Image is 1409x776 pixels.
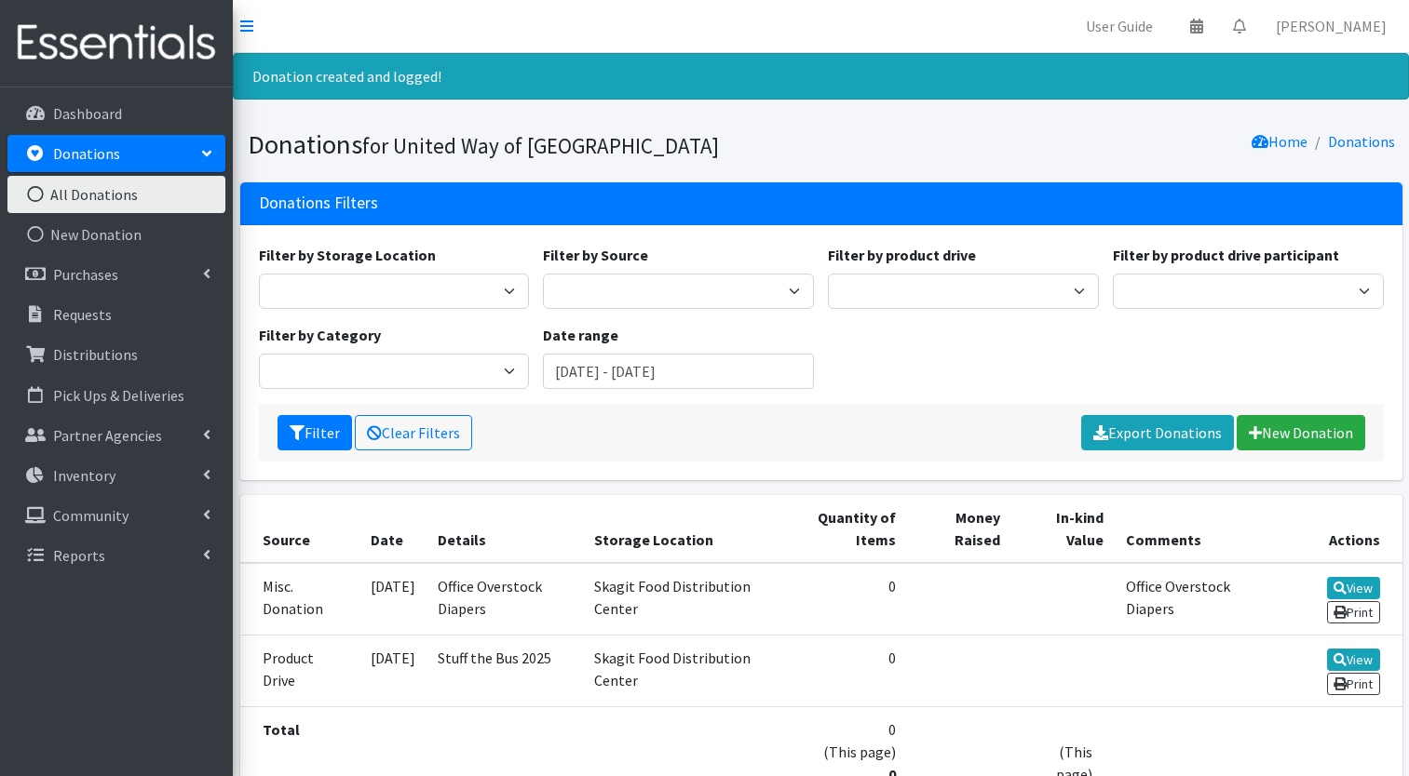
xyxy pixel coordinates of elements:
[7,377,225,414] a: Pick Ups & Deliveries
[7,135,225,172] a: Donations
[427,563,583,636] td: Office Overstock Diapers
[7,256,225,293] a: Purchases
[779,635,907,706] td: 0
[583,635,779,706] td: Skagit Food Distribution Center
[427,635,583,706] td: Stuff the Bus 2025
[1274,495,1402,563] th: Actions
[1328,132,1395,151] a: Donations
[1327,673,1380,695] a: Print
[53,426,162,445] p: Partner Agencies
[240,563,359,636] td: Misc. Donation
[543,324,618,346] label: Date range
[263,720,300,739] strong: Total
[53,345,138,364] p: Distributions
[1081,415,1234,450] a: Export Donations
[1327,601,1380,623] a: Print
[7,12,225,74] img: HumanEssentials
[355,415,472,450] a: Clear Filters
[7,216,225,253] a: New Donation
[583,563,779,636] td: Skagit Food Distribution Center
[7,537,225,574] a: Reports
[1071,7,1168,45] a: User Guide
[543,354,814,389] input: January 1, 2011 - December 31, 2011
[259,244,436,266] label: Filter by Storage Location
[7,336,225,373] a: Distributions
[583,495,779,563] th: Storage Location
[1011,495,1115,563] th: In-kind Value
[7,457,225,494] a: Inventory
[53,466,115,485] p: Inventory
[53,386,184,405] p: Pick Ups & Deliveries
[53,546,105,565] p: Reports
[1252,132,1307,151] a: Home
[1113,244,1339,266] label: Filter by product drive participant
[7,296,225,333] a: Requests
[259,194,378,213] h3: Donations Filters
[779,495,907,563] th: Quantity of Items
[278,415,352,450] button: Filter
[1237,415,1365,450] a: New Donation
[53,305,112,324] p: Requests
[1327,577,1380,599] a: View
[359,495,427,563] th: Date
[907,495,1011,563] th: Money Raised
[828,244,976,266] label: Filter by product drive
[233,53,1409,100] div: Donation created and logged!
[53,506,129,525] p: Community
[362,132,719,159] small: for United Way of [GEOGRAPHIC_DATA]
[53,144,120,163] p: Donations
[359,635,427,706] td: [DATE]
[779,563,907,636] td: 0
[1261,7,1402,45] a: [PERSON_NAME]
[53,265,118,284] p: Purchases
[240,495,359,563] th: Source
[427,495,583,563] th: Details
[1327,649,1380,671] a: View
[248,128,815,161] h1: Donations
[1115,563,1274,636] td: Office Overstock Diapers
[359,563,427,636] td: [DATE]
[53,104,122,123] p: Dashboard
[1115,495,1274,563] th: Comments
[259,324,381,346] label: Filter by Category
[7,497,225,534] a: Community
[7,417,225,454] a: Partner Agencies
[543,244,648,266] label: Filter by Source
[240,635,359,706] td: Product Drive
[7,95,225,132] a: Dashboard
[7,176,225,213] a: All Donations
